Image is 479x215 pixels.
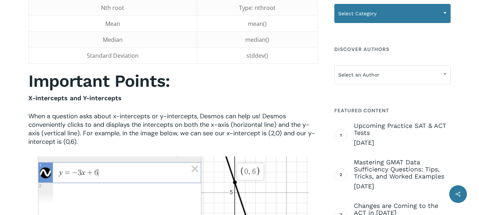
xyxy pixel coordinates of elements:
[335,67,450,82] span: Select an Author
[28,112,315,146] span: When a question asks about x-intercepts or y-intercepts, Desmos can help us! Desmos conveniently ...
[354,182,451,191] span: [DATE]
[354,122,451,147] a: Upcoming Practice SAT & ACT Tests [DATE]
[354,138,451,147] span: [DATE]
[354,122,451,136] span: Upcoming Practice SAT & ACT Tests
[245,36,269,44] span: median()
[334,43,451,56] h4: Discover Authors
[334,4,451,23] span: Select Category
[239,4,275,12] span: Type: nthroot
[101,4,124,12] span: Nth root
[28,71,170,91] strong: Important Points:
[334,104,451,117] h4: Featured Content
[105,20,120,28] span: Mean
[354,159,451,191] a: Mastering GMAT Data Sufficiency Questions: Tips, Tricks, and Worked Examples [DATE]
[354,159,451,180] span: Mastering GMAT Data Sufficiency Questions: Tips, Tricks, and Worked Examples
[248,20,267,28] span: mean()
[28,94,122,102] b: X-intercepts and Y-intercepts
[246,52,268,60] span: stddev()
[334,65,451,84] span: Select an Author
[87,52,139,60] span: Standard Deviation
[103,36,123,44] span: Median
[335,6,450,21] span: Select Category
